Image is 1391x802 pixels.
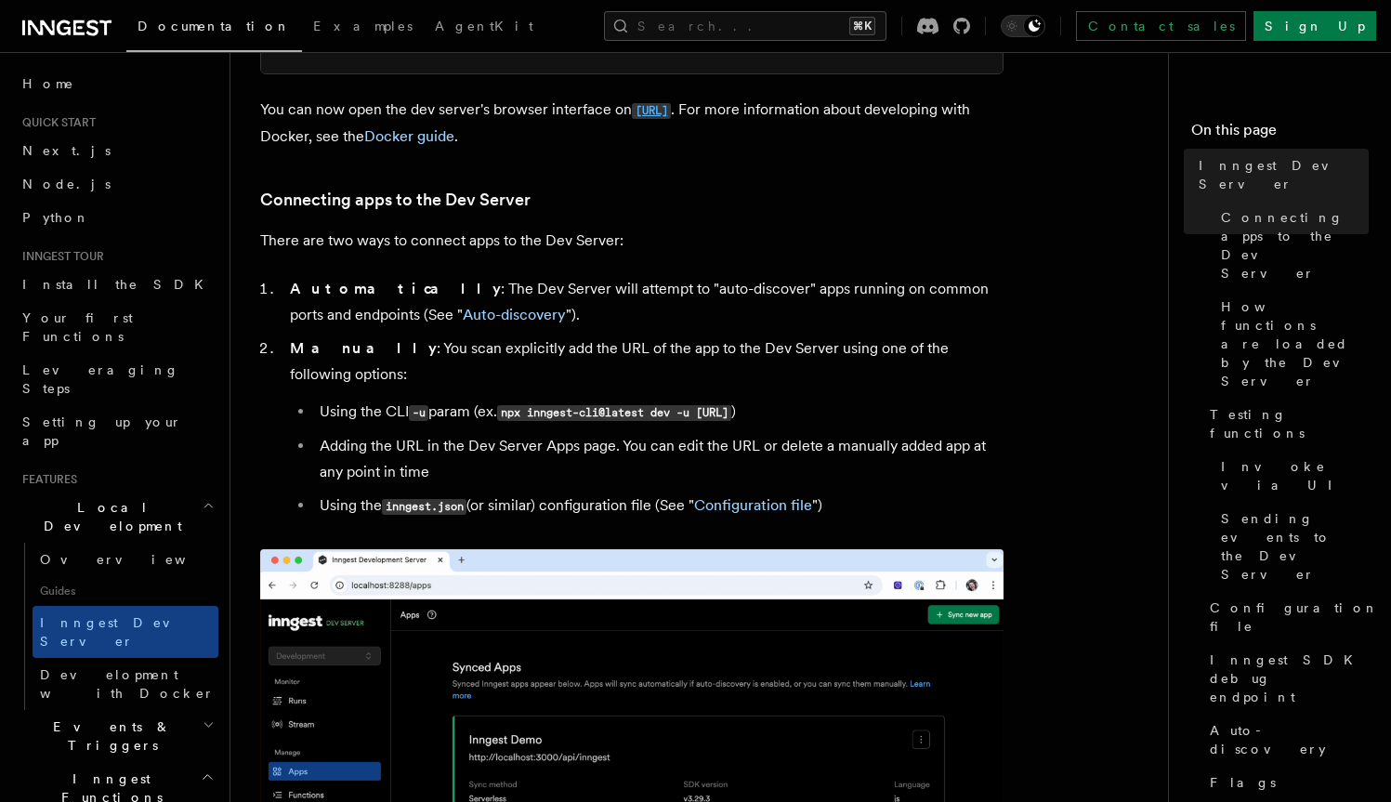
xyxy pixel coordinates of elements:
span: Features [15,472,77,487]
span: Leveraging Steps [22,362,179,396]
button: Local Development [15,491,218,543]
span: Overview [40,552,231,567]
span: How functions are loaded by the Dev Server [1221,297,1369,390]
a: Auto-discovery [463,306,566,323]
h4: On this page [1191,119,1369,149]
button: Search...⌘K [604,11,886,41]
a: Examples [302,6,424,50]
li: : The Dev Server will attempt to "auto-discover" apps running on common ports and endpoints (See ... [284,276,1004,328]
span: Invoke via UI [1221,457,1369,494]
span: Configuration file [1210,598,1379,636]
a: Your first Functions [15,301,218,353]
a: Documentation [126,6,302,52]
span: Documentation [138,19,291,33]
a: Sending events to the Dev Server [1214,502,1369,591]
a: Inngest Dev Server [33,606,218,658]
span: Auto-discovery [1210,721,1369,758]
p: You can now open the dev server's browser interface on . For more information about developing wi... [260,97,1004,150]
a: Connecting apps to the Dev Server [1214,201,1369,290]
span: Quick start [15,115,96,130]
span: Development with Docker [40,667,215,701]
button: Toggle dark mode [1001,15,1045,37]
a: Leveraging Steps [15,353,218,405]
span: Sending events to the Dev Server [1221,509,1369,584]
a: Auto-discovery [1202,714,1369,766]
span: Install the SDK [22,277,215,292]
a: Inngest SDK debug endpoint [1202,643,1369,714]
a: Development with Docker [33,658,218,710]
p: There are two ways to connect apps to the Dev Server: [260,228,1004,254]
kbd: ⌘K [849,17,875,35]
code: npx inngest-cli@latest dev -u [URL] [497,405,731,421]
a: Install the SDK [15,268,218,301]
code: inngest.json [382,499,466,515]
span: Local Development [15,498,203,535]
span: Setting up your app [22,414,182,448]
span: Inngest Dev Server [1199,156,1369,193]
a: Connecting apps to the Dev Server [260,187,531,213]
code: [URL] [632,103,671,119]
strong: Manually [290,339,437,357]
a: Next.js [15,134,218,167]
a: Contact sales [1076,11,1246,41]
a: Inngest Dev Server [1191,149,1369,201]
a: Setting up your app [15,405,218,457]
span: Inngest tour [15,249,104,264]
li: Using the CLI param (ex. ) [314,399,1004,426]
span: Events & Triggers [15,717,203,755]
li: Using the (or similar) configuration file (See " ") [314,493,1004,519]
a: Flags [1202,766,1369,799]
a: Overview [33,543,218,576]
a: Node.js [15,167,218,201]
a: Configuration file [1202,591,1369,643]
a: How functions are loaded by the Dev Server [1214,290,1369,398]
a: Invoke via UI [1214,450,1369,502]
button: Events & Triggers [15,710,218,762]
span: Python [22,210,90,225]
span: Guides [33,576,218,606]
a: Testing functions [1202,398,1369,450]
span: Connecting apps to the Dev Server [1221,208,1369,283]
span: AgentKit [435,19,533,33]
li: : You scan explicitly add the URL of the app to the Dev Server using one of the following options: [284,335,1004,519]
a: Sign Up [1253,11,1376,41]
span: Flags [1210,773,1276,792]
a: Configuration file [694,496,812,514]
span: Next.js [22,143,111,158]
strong: Automatically [290,280,501,297]
span: Testing functions [1210,405,1369,442]
a: Docker guide [364,127,454,145]
span: Node.js [22,177,111,191]
a: Python [15,201,218,234]
span: Home [22,74,74,93]
a: AgentKit [424,6,545,50]
span: Your first Functions [22,310,133,344]
span: Examples [313,19,413,33]
span: Inngest SDK debug endpoint [1210,651,1369,706]
a: [URL] [632,100,671,118]
code: -u [409,405,428,421]
a: Home [15,67,218,100]
span: Inngest Dev Server [40,615,199,649]
li: Adding the URL in the Dev Server Apps page. You can edit the URL or delete a manually added app a... [314,433,1004,485]
div: Local Development [15,543,218,710]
